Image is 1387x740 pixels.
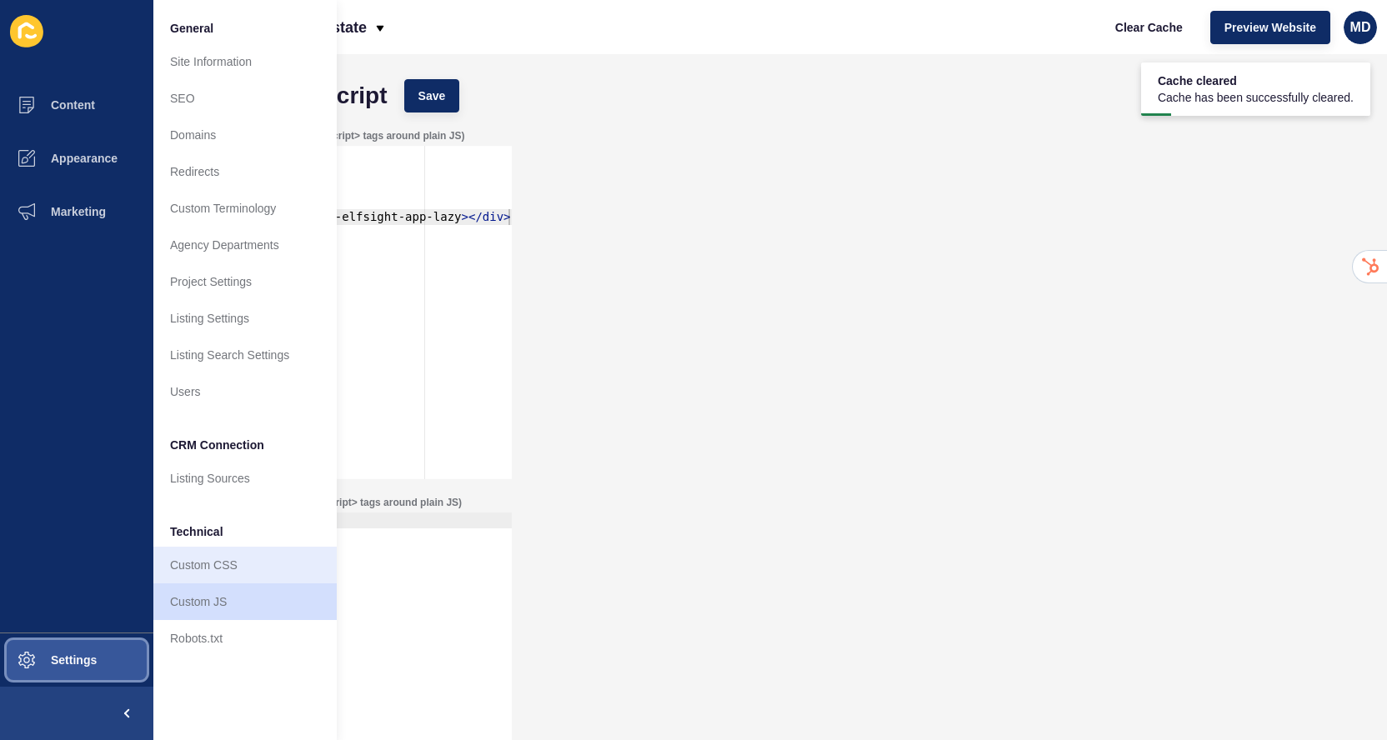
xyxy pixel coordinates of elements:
span: General [170,20,213,37]
span: CRM Connection [170,437,264,453]
button: Clear Cache [1101,11,1197,44]
button: Preview Website [1210,11,1330,44]
a: Listing Settings [153,300,337,337]
a: Redirects [153,153,337,190]
span: Clear Cache [1115,19,1183,36]
a: Listing Sources [153,460,337,497]
a: SEO [153,80,337,117]
a: Project Settings [153,263,337,300]
a: Agency Departments [153,227,337,263]
a: Users [153,373,337,410]
a: Listing Search Settings [153,337,337,373]
span: Technical [170,523,223,540]
span: Cache cleared [1158,72,1354,89]
span: Preview Website [1224,19,1316,36]
a: Custom Terminology [153,190,337,227]
a: Domains [153,117,337,153]
a: Site Information [153,43,337,80]
a: Custom CSS [153,547,337,583]
a: Custom JS [153,583,337,620]
button: Save [404,79,460,112]
span: Save [418,87,446,104]
a: Robots.txt [153,620,337,657]
span: Cache has been successfully cleared. [1158,89,1354,106]
span: MD [1350,19,1371,36]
